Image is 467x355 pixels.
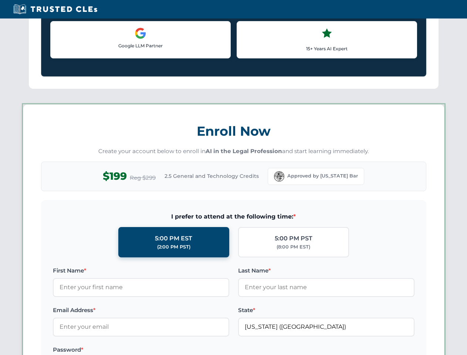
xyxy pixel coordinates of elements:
div: 5:00 PM PST [275,234,312,243]
label: Last Name [238,266,414,275]
label: Password [53,345,229,354]
label: Email Address [53,306,229,315]
span: 2.5 General and Technology Credits [165,172,259,180]
input: Florida (FL) [238,318,414,336]
input: Enter your first name [53,278,229,297]
h3: Enroll Now [41,119,426,143]
label: First Name [53,266,229,275]
strong: AI in the Legal Profession [206,148,282,155]
div: (2:00 PM PST) [157,243,190,251]
div: 5:00 PM EST [155,234,192,243]
p: Create your account below to enroll in and start learning immediately. [41,147,426,156]
span: I prefer to attend at the following time: [53,212,414,222]
img: Florida Bar [274,171,284,182]
label: State [238,306,414,315]
img: Google [135,27,146,39]
div: (8:00 PM EST) [277,243,310,251]
input: Enter your email [53,318,229,336]
img: Trusted CLEs [11,4,99,15]
input: Enter your last name [238,278,414,297]
p: 15+ Years AI Expert [243,45,411,52]
span: Approved by [US_STATE] Bar [287,172,358,180]
span: $199 [103,168,127,185]
p: Google LLM Partner [57,42,224,49]
span: Reg $299 [130,173,156,182]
